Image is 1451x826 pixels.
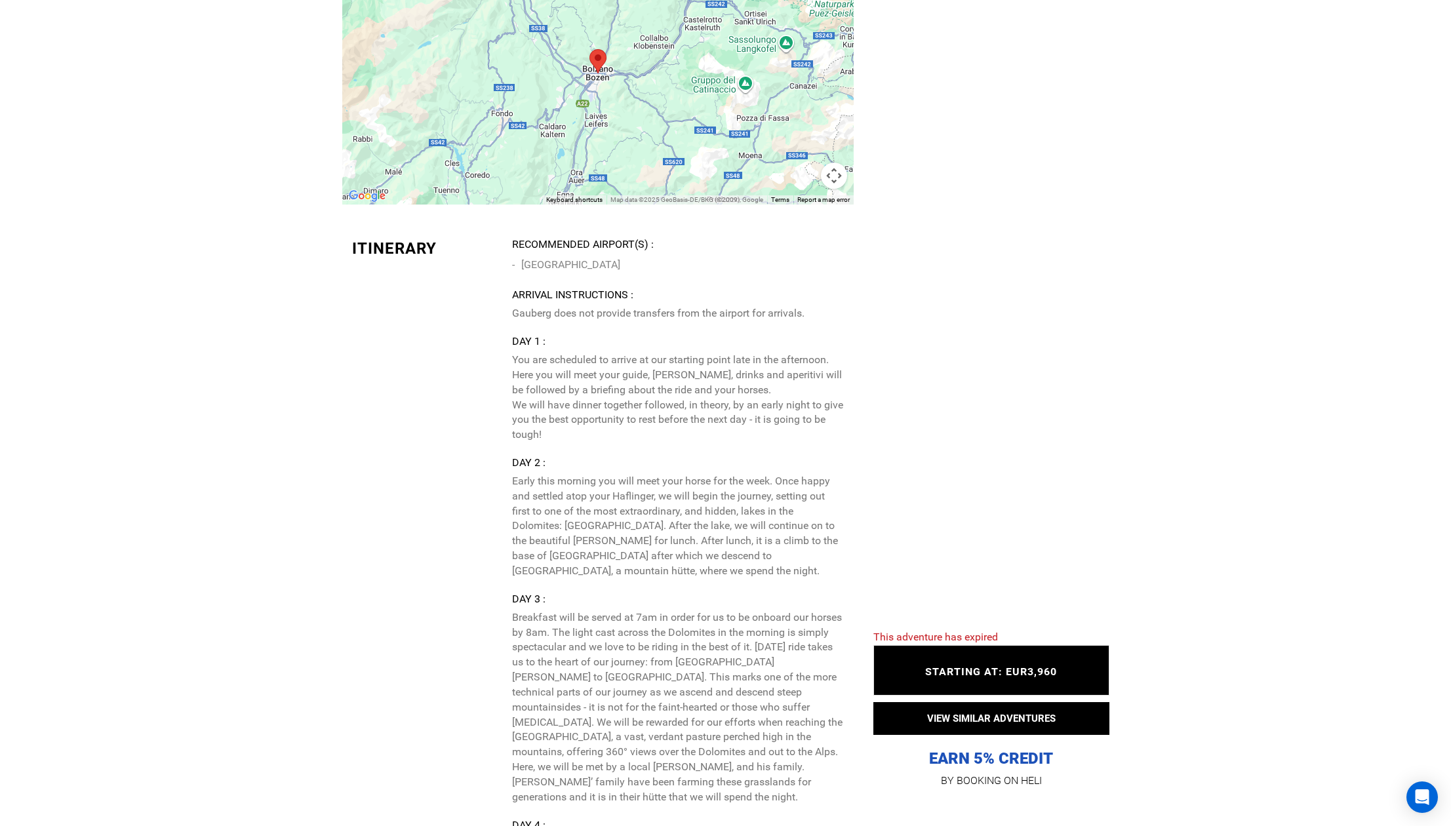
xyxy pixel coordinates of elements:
p: You are scheduled to arrive at our starting point late in the afternoon. Here you will meet your ... [512,353,843,442]
div: Day 3 : [512,592,843,607]
span: STARTING AT: EUR3,960 [925,666,1057,678]
div: Arrival Instructions : [512,288,843,303]
img: Google [346,187,389,205]
div: Day 2 : [512,456,843,471]
a: Terms (opens in new tab) [771,196,789,203]
li: [GEOGRAPHIC_DATA] [512,255,843,275]
div: Recommended Airport(s) : [512,237,843,252]
div: Open Intercom Messenger [1406,781,1438,813]
button: Map camera controls [821,163,847,189]
div: Itinerary [352,237,503,260]
a: Open this area in Google Maps (opens a new window) [346,187,389,205]
p: Gauberg does not provide transfers from the airport for arrivals. [512,306,843,321]
div: Day 1 : [512,334,843,349]
button: Keyboard shortcuts [546,195,603,205]
p: BY BOOKING ON HELI [873,772,1109,790]
a: Report a map error [797,196,850,203]
p: Breakfast will be served at 7am in order for us to be onboard our horses by 8am. The light cast a... [512,610,843,805]
span: This adventure has expired [873,631,998,644]
span: Map data ©2025 GeoBasis-DE/BKG (©2009), Google [610,196,763,203]
p: Early this morning you will meet your horse for the week. Once happy and settled atop your Haflin... [512,474,843,579]
button: VIEW SIMILAR ADVENTURES [873,702,1109,735]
